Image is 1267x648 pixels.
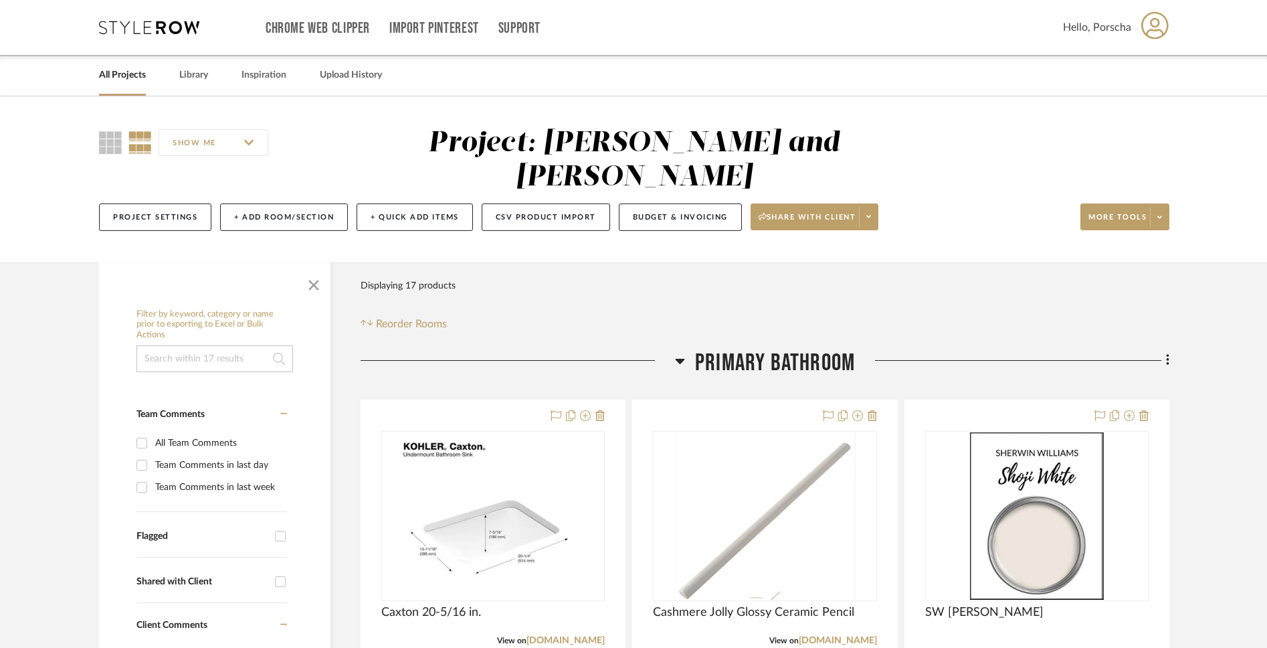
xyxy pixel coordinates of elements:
[361,316,447,332] button: Reorder Rooms
[1063,19,1131,35] span: Hello, Porscha
[759,212,856,232] span: Share with client
[320,66,382,84] a: Upload History
[619,204,742,231] button: Budget & Invoicing
[361,272,456,299] div: Displaying 17 products
[653,605,854,620] span: Cashmere Jolly Glossy Ceramic Pencil
[136,309,293,341] h6: Filter by keyword, category or name prior to exporting to Excel or Bulk Actions
[970,432,1104,600] img: SW Shoji White
[428,129,840,191] div: Project: [PERSON_NAME] and [PERSON_NAME]
[497,637,526,645] span: View on
[136,576,268,588] div: Shared with Client
[1088,212,1147,232] span: More tools
[220,204,348,231] button: + Add Room/Section
[99,204,211,231] button: Project Settings
[381,605,481,620] span: Caxton 20-5/16 in.
[136,531,268,542] div: Flagged
[389,23,479,34] a: Import Pinterest
[769,637,799,645] span: View on
[241,66,286,84] a: Inspiration
[155,477,284,498] div: Team Comments in last week
[482,204,610,231] button: CSV Product Import
[155,455,284,476] div: Team Comments in last day
[266,23,370,34] a: Chrome Web Clipper
[179,66,208,84] a: Library
[751,204,879,230] button: Share with client
[799,636,877,645] a: [DOMAIN_NAME]
[498,23,541,34] a: Support
[136,621,207,630] span: Client Comments
[357,204,473,231] button: + Quick Add Items
[695,349,855,378] span: Primary Bathroom
[155,432,284,454] div: All Team Comments
[397,432,589,600] img: Caxton 20-5/16 in.
[674,432,856,600] img: Cashmere Jolly Glossy Ceramic Pencil
[926,432,1148,600] div: 0
[376,316,447,332] span: Reorder Rooms
[136,410,205,419] span: Team Comments
[300,269,327,296] button: Close
[925,605,1044,620] span: SW [PERSON_NAME]
[1080,204,1169,230] button: More tools
[136,345,293,372] input: Search within 17 results
[526,636,605,645] a: [DOMAIN_NAME]
[99,66,146,84] a: All Projects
